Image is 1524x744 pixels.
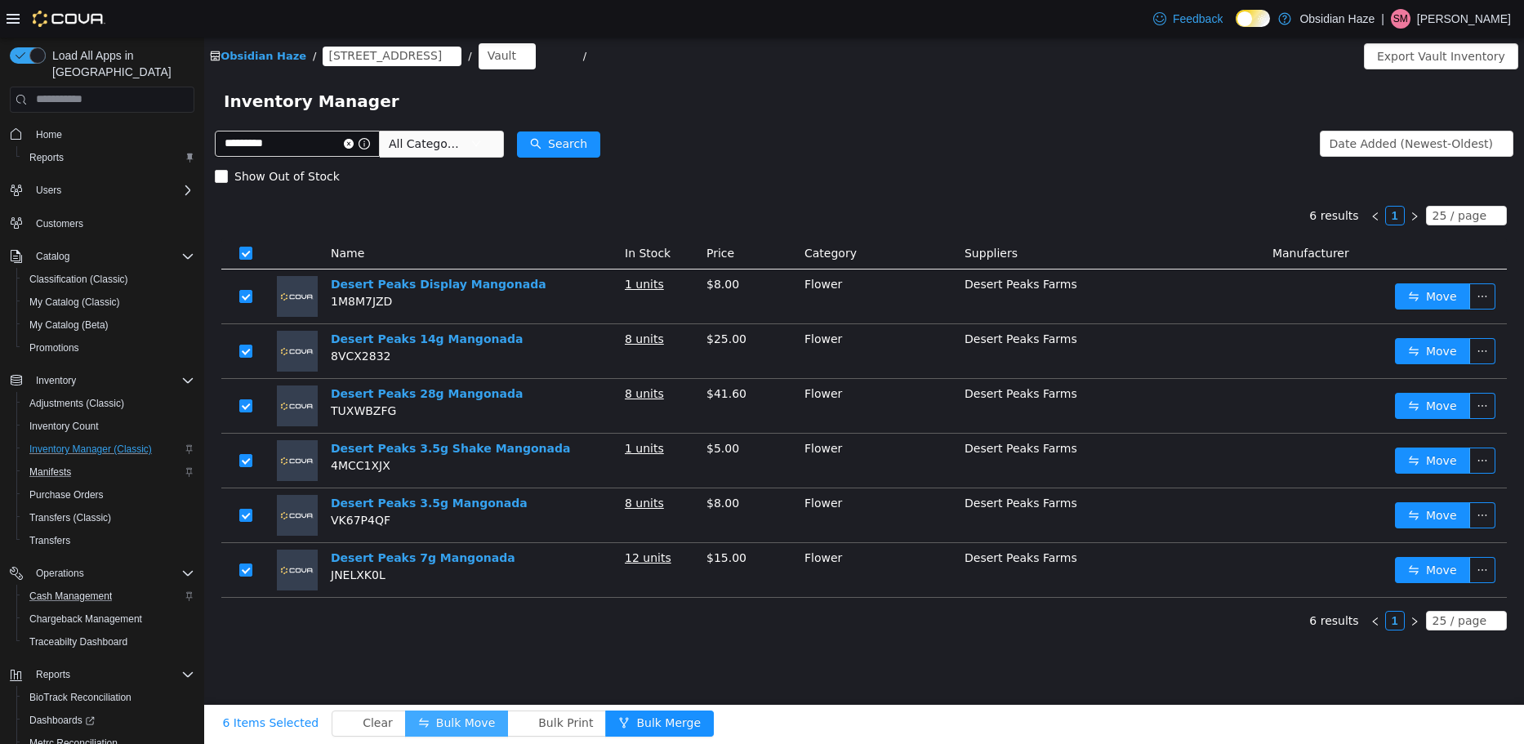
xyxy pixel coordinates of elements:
span: $15.00 [502,514,542,527]
span: Suppliers [760,209,813,222]
button: icon: minus-squareClear [127,673,202,699]
a: 1 [1182,574,1200,592]
button: icon: swapMove [1191,465,1266,491]
a: My Catalog (Classic) [23,292,127,312]
span: Desert Peaks Farms [760,350,873,363]
img: Desert Peaks 7g Mangonada placeholder [73,512,114,553]
i: icon: close-circle [140,101,149,111]
a: Classification (Classic) [23,270,135,289]
button: 6 Items Selected [6,673,128,699]
button: Customers [3,212,201,235]
button: Operations [29,564,91,583]
span: Transfers (Classic) [29,511,111,524]
input: Dark Mode [1236,10,1270,27]
img: Desert Peaks 14g Mangonada placeholder [73,293,114,334]
span: Users [29,180,194,200]
button: icon: ellipsis [1265,410,1291,436]
li: 1 [1181,573,1201,593]
button: icon: swapBulk Move [201,673,304,699]
span: Promotions [23,338,194,358]
button: Inventory Manager (Classic) [16,438,201,461]
td: Flower [594,451,754,506]
span: BioTrack Reconciliation [23,688,194,707]
span: Transfers [23,531,194,550]
td: Flower [594,506,754,560]
button: Users [3,179,201,202]
div: Soledad Muro [1391,9,1410,29]
a: Purchase Orders [23,485,110,505]
span: Customers [29,213,194,234]
span: Cash Management [29,590,112,603]
span: TUXWBZFG [127,367,192,380]
button: Reports [3,663,201,686]
a: Reports [23,148,70,167]
button: Catalog [29,247,76,266]
button: icon: ellipsis [1265,301,1291,327]
a: Desert Peaks 7g Mangonada [127,514,311,527]
span: Promotions [29,341,79,354]
i: icon: down [1286,173,1295,185]
button: icon: ellipsis [1265,355,1291,381]
u: 1 units [421,240,460,253]
span: Inventory [36,374,76,387]
span: Manifests [23,462,194,482]
span: Inventory [29,371,194,390]
div: Date Added (Newest-Oldest) [1125,94,1289,118]
a: Cash Management [23,586,118,606]
button: icon: printerBulk Print [303,673,402,699]
span: Operations [36,567,84,580]
button: Chargeback Management [16,608,201,630]
button: icon: swapMove [1191,355,1266,381]
button: icon: swapMove [1191,410,1266,436]
button: Cash Management [16,585,201,608]
span: Purchase Orders [23,485,194,505]
a: Desert Peaks 3.5g Mangonada [127,459,323,472]
a: Dashboards [23,711,101,730]
button: Adjustments (Classic) [16,392,201,415]
span: My Catalog (Beta) [29,319,109,332]
span: Manifests [29,466,71,479]
span: Catalog [29,247,194,266]
span: Dashboards [29,714,95,727]
a: Transfers (Classic) [23,508,118,528]
span: Traceabilty Dashboard [29,635,127,648]
button: Export Vault Inventory [1160,6,1314,32]
span: My Catalog (Classic) [23,292,194,312]
a: Dashboards [16,709,201,732]
a: Promotions [23,338,86,358]
span: VK67P4QF [127,476,186,489]
div: 25 / page [1228,169,1282,187]
span: Classification (Classic) [29,273,128,286]
span: My Catalog (Classic) [29,296,120,309]
span: All Categories [185,98,259,114]
img: Desert Peaks 28g Mangonada placeholder [73,348,114,389]
img: Cova [33,11,105,27]
span: Users [36,184,61,197]
span: Name [127,209,160,222]
a: Desert Peaks Display Mangonada [127,240,342,253]
i: icon: left [1166,579,1176,589]
img: Desert Peaks 3.5g Shake Mangonada placeholder [73,403,114,443]
span: Customers [36,217,83,230]
li: Previous Page [1161,168,1181,188]
div: 25 / page [1228,574,1282,592]
span: Desert Peaks Farms [760,404,873,417]
button: icon: ellipsis [1265,465,1291,491]
span: Load All Apps in [GEOGRAPHIC_DATA] [46,47,194,80]
span: Desert Peaks Farms [760,295,873,308]
span: Chargeback Management [29,613,142,626]
u: 8 units [421,459,460,472]
span: Inventory Count [29,420,99,433]
span: Transfers [29,534,70,547]
p: Obsidian Haze [1299,9,1375,29]
span: 1600 Ave O [124,9,238,27]
span: 1M8M7JZD [127,257,188,270]
span: Inventory Manager (Classic) [29,443,152,456]
button: Purchase Orders [16,483,201,506]
span: In Stock [421,209,466,222]
li: Previous Page [1161,573,1181,593]
a: 1 [1182,169,1200,187]
button: BioTrack Reconciliation [16,686,201,709]
i: icon: info-circle [154,100,166,112]
a: Inventory Count [23,417,105,436]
